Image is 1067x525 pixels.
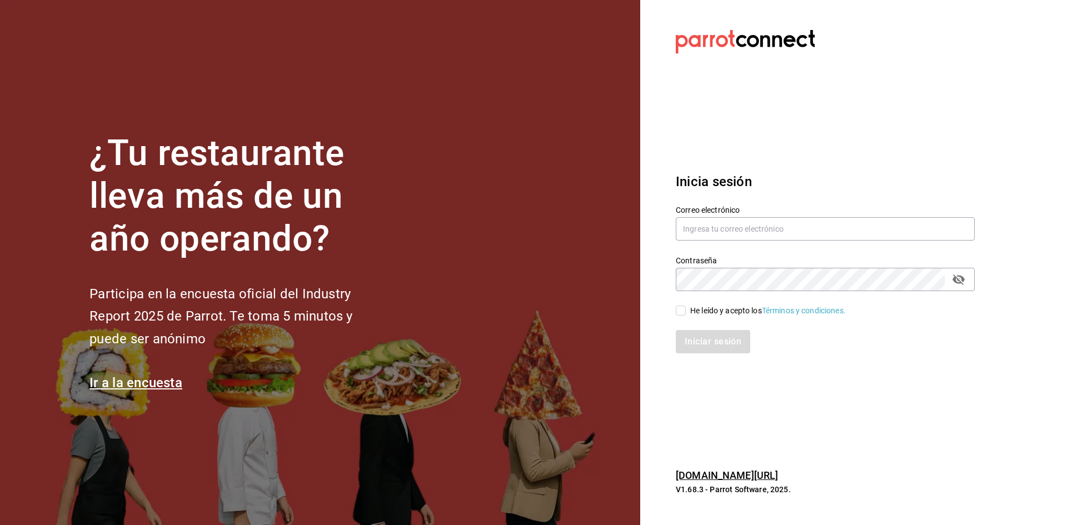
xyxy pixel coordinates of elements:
[89,132,390,260] h1: ¿Tu restaurante lleva más de un año operando?
[676,257,975,264] label: Contraseña
[676,484,975,495] p: V1.68.3 - Parrot Software, 2025.
[676,217,975,241] input: Ingresa tu correo electrónico
[676,206,975,214] label: Correo electrónico
[676,172,975,192] h3: Inicia sesión
[89,375,182,391] a: Ir a la encuesta
[690,305,846,317] div: He leído y acepto los
[762,306,846,315] a: Términos y condiciones.
[949,270,968,289] button: passwordField
[676,469,778,481] a: [DOMAIN_NAME][URL]
[89,283,390,351] h2: Participa en la encuesta oficial del Industry Report 2025 de Parrot. Te toma 5 minutos y puede se...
